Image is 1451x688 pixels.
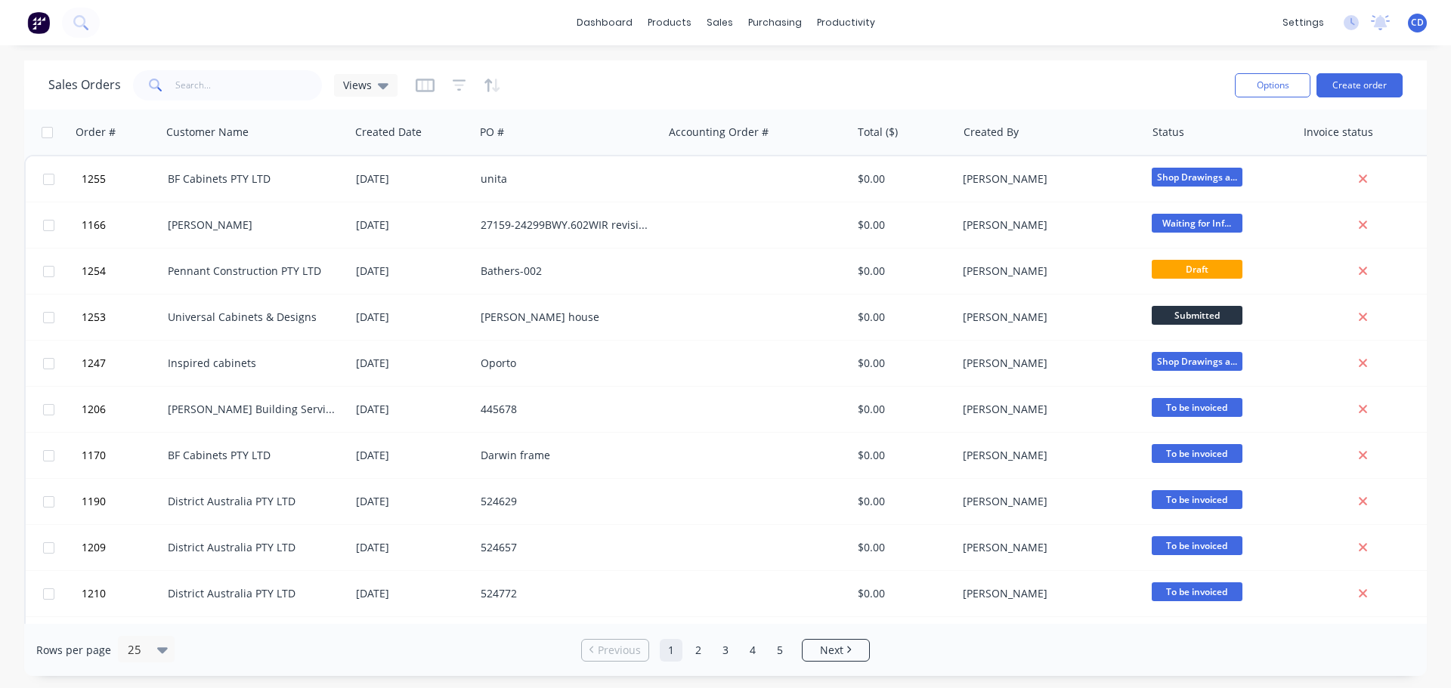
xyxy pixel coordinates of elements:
a: Page 5 [769,639,791,662]
span: 1254 [82,264,106,279]
span: 1247 [82,356,106,371]
div: $0.00 [858,586,946,601]
button: Options [1235,73,1310,97]
div: [PERSON_NAME] [963,448,1131,463]
div: [DATE] [356,494,469,509]
div: PO # [480,125,504,140]
div: purchasing [741,11,809,34]
a: Page 1 is your current page [660,639,682,662]
button: 1166 [77,202,168,248]
button: 1170 [77,433,168,478]
div: settings [1275,11,1332,34]
div: [DATE] [356,586,469,601]
div: Bathers-002 [481,264,648,279]
a: Page 2 [687,639,710,662]
a: Previous page [582,643,648,658]
div: [DATE] [356,310,469,325]
div: Oporto [481,356,648,371]
span: 1210 [82,586,106,601]
button: 1209 [77,525,168,570]
div: Inspired cabinets [168,356,336,371]
div: $0.00 [858,356,946,371]
div: [PERSON_NAME] house [481,310,648,325]
div: 445678 [481,402,648,417]
div: $0.00 [858,218,946,233]
button: 1252 [77,617,168,662]
div: Total ($) [858,125,898,140]
div: Universal Cabinets & Designs [168,310,336,325]
span: To be invoiced [1152,490,1242,509]
div: $0.00 [858,171,946,187]
div: $0.00 [858,310,946,325]
div: BF Cabinets PTY LTD [168,171,336,187]
a: Page 3 [714,639,737,662]
div: District Australia PTY LTD [168,494,336,509]
div: [DATE] [356,171,469,187]
span: 1209 [82,540,106,555]
span: Next [820,643,843,658]
span: Submitted [1152,306,1242,325]
span: Shop Drawings a... [1152,352,1242,371]
div: $0.00 [858,448,946,463]
div: 524657 [481,540,648,555]
div: [DATE] [356,402,469,417]
button: 1206 [77,387,168,432]
div: [PERSON_NAME] [963,494,1131,509]
div: 524772 [481,586,648,601]
div: Darwin frame [481,448,648,463]
div: Status [1152,125,1184,140]
div: unita [481,171,648,187]
div: Invoice status [1304,125,1373,140]
span: 1206 [82,402,106,417]
span: Previous [598,643,641,658]
span: Draft [1152,260,1242,279]
div: Created By [964,125,1019,140]
span: 1255 [82,171,106,187]
button: 1210 [77,571,168,616]
input: Search... [175,70,323,100]
span: 1190 [82,494,106,509]
div: productivity [809,11,883,34]
h1: Sales Orders [48,78,121,92]
a: dashboard [569,11,640,34]
div: products [640,11,699,34]
span: 1170 [82,448,106,463]
ul: Pagination [575,639,876,662]
span: Views [343,77,372,93]
div: BF Cabinets PTY LTD [168,448,336,463]
div: [PERSON_NAME] [963,310,1131,325]
div: $0.00 [858,402,946,417]
div: Customer Name [166,125,249,140]
span: 1166 [82,218,106,233]
div: Created Date [355,125,422,140]
span: To be invoiced [1152,398,1242,417]
div: District Australia PTY LTD [168,586,336,601]
div: Pennant Construction PTY LTD [168,264,336,279]
div: 524629 [481,494,648,509]
div: [PERSON_NAME] [963,586,1131,601]
div: $0.00 [858,540,946,555]
button: Create order [1316,73,1403,97]
div: [PERSON_NAME] [168,218,336,233]
div: $0.00 [858,264,946,279]
div: [DATE] [356,540,469,555]
button: 1255 [77,156,168,202]
div: Accounting Order # [669,125,769,140]
span: Shop Drawings a... [1152,168,1242,187]
a: Page 4 [741,639,764,662]
span: Waiting for Inf... [1152,214,1242,233]
div: Order # [76,125,116,140]
div: [DATE] [356,448,469,463]
div: [DATE] [356,218,469,233]
button: 1254 [77,248,168,294]
div: [PERSON_NAME] [963,356,1131,371]
span: Rows per page [36,643,111,658]
img: Factory [27,11,50,34]
span: To be invoiced [1152,536,1242,555]
div: [PERSON_NAME] [963,402,1131,417]
button: 1253 [77,295,168,340]
button: 1247 [77,341,168,386]
div: [PERSON_NAME] [963,171,1131,187]
div: District Australia PTY LTD [168,540,336,555]
span: CD [1411,16,1424,29]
